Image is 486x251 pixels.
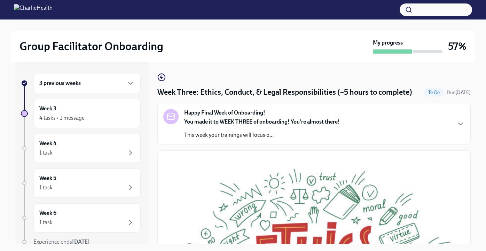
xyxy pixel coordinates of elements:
span: Experience ends [33,238,90,245]
a: Week 61 task [21,203,141,233]
h6: Week 5 [39,174,56,182]
a: Week 34 tasks • 1 message [21,99,141,128]
strong: My progress [373,39,403,47]
h6: Week 3 [39,105,56,112]
a: Week 51 task [21,168,141,198]
strong: [DATE] [72,238,90,245]
h4: Week Three: Ethics, Conduct, & Legal Responsibilities (~5 hours to complete) [157,87,412,97]
h3: 57% [448,40,467,53]
h6: Week 6 [39,209,56,217]
p: This week your trainings will focus o... [184,131,340,139]
div: 1 task [39,149,53,157]
span: Due [447,89,471,95]
h6: Week 4 [39,140,56,147]
div: 1 task [39,219,53,226]
div: 1 task [39,184,53,191]
span: To Do [424,90,444,95]
a: Week 41 task [21,134,141,163]
div: 3 previous weeks [33,73,141,93]
h2: Group Facilitator Onboarding [19,39,163,53]
span: September 8th, 2025 09:00 [447,89,471,96]
img: CharlieHealth [14,4,53,15]
strong: [DATE] [455,89,471,95]
strong: Happy Final Week of Onboarding! [184,109,265,117]
div: 4 tasks • 1 message [39,114,85,122]
strong: You made it to WEEK THREE of onboarding! You're almost there! [184,118,340,125]
h6: 3 previous weeks [39,79,81,87]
